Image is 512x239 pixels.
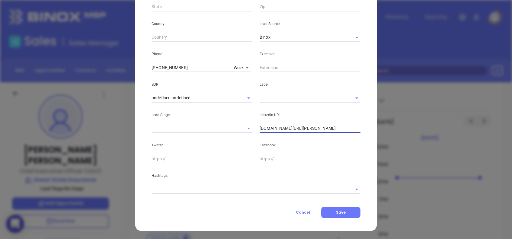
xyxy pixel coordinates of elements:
span: Cancel [296,210,310,215]
button: Cancel [285,207,321,218]
button: Save [321,207,360,218]
p: Country [152,21,252,27]
button: Open [353,94,361,102]
input: State [152,2,252,11]
button: Open [353,33,361,42]
input: Extension [260,63,360,72]
p: Twitter [152,142,252,148]
p: LinkedIn URL [260,112,360,118]
p: Hashtags [152,172,360,179]
button: Open [245,124,253,132]
p: Lead Stage [152,112,252,118]
p: Facebook [260,142,360,148]
p: Extension [260,51,360,57]
input: https:// [260,124,360,133]
input: Country [152,33,252,42]
span: Save [336,210,346,215]
p: Lead Source [260,21,360,27]
p: BDR [152,81,252,88]
div: Work [234,63,251,72]
input: https:// [260,154,360,163]
p: Phone [152,51,252,57]
input: https:// [152,154,252,163]
input: Phone [152,63,231,72]
input: Zip [260,2,360,11]
button: Open [245,94,253,102]
p: Label [260,81,360,88]
button: Open [353,185,361,193]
